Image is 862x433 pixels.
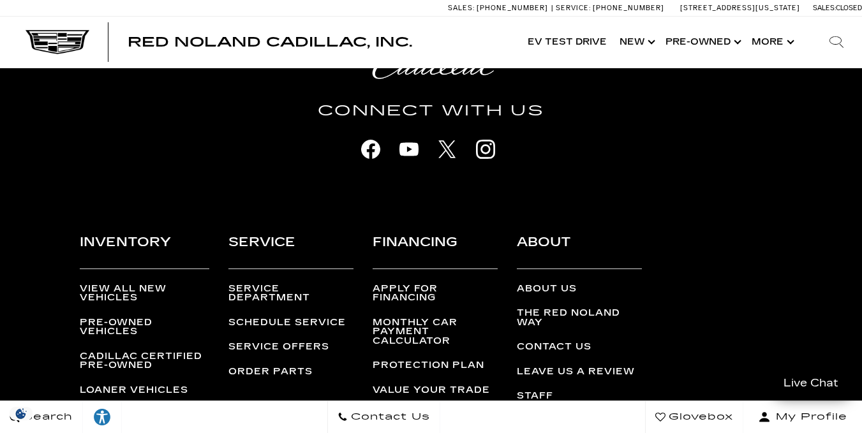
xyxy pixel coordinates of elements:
a: instagram [470,133,502,165]
a: Staff [517,392,642,400]
button: Open user profile menu [743,401,862,433]
a: facebook [355,133,387,165]
h3: Financing [373,231,498,269]
h3: Service [228,231,353,269]
a: Service: [PHONE_NUMBER] [551,4,667,11]
section: Click to Open Cookie Consent Modal [6,407,36,420]
a: Schedule Service [228,318,353,327]
a: Order Parts [228,367,353,376]
a: About Us [517,284,642,293]
span: Sales: [448,4,475,12]
a: Red Noland Cadillac, Inc. [128,36,412,48]
span: Red Noland Cadillac, Inc. [128,34,412,50]
a: Protection Plan [373,361,498,370]
span: Live Chat [777,376,845,390]
span: My Profile [771,408,847,426]
a: Service Department [228,284,353,303]
a: Cadillac Certified Pre-Owned [80,352,209,371]
a: Explore your accessibility options [83,401,122,433]
a: youtube [393,133,425,165]
a: New [613,17,659,68]
span: Contact Us [348,408,430,426]
a: View All New Vehicles [80,284,209,303]
a: EV Test Drive [521,17,613,68]
span: [PHONE_NUMBER] [593,4,664,12]
a: Loaner Vehicles [80,386,209,395]
span: [PHONE_NUMBER] [477,4,548,12]
span: Glovebox [665,408,733,426]
a: Monthly Car Payment Calculator [373,318,498,346]
span: Sales: [813,4,836,12]
div: Explore your accessibility options [83,407,121,427]
button: More [745,17,798,68]
a: Sales: [PHONE_NUMBER] [448,4,551,11]
a: Pre-Owned Vehicles [80,318,209,337]
img: Cadillac Dark Logo with Cadillac White Text [26,30,89,54]
a: Leave Us a Review [517,367,642,376]
h4: Connect With Us [77,99,785,122]
a: Pre-Owned [659,17,745,68]
a: Live Chat [769,368,852,398]
span: Closed [836,4,862,12]
a: Contact Us [517,342,642,351]
h3: Inventory [80,231,209,269]
a: Value Your Trade [373,386,498,395]
h3: About [517,231,642,269]
a: Apply for Financing [373,284,498,303]
a: X [431,133,463,165]
a: Service Offers [228,342,353,351]
a: [STREET_ADDRESS][US_STATE] [680,4,800,12]
img: Opt-Out Icon [6,407,36,420]
a: The Red Noland Way [517,309,642,327]
span: Service: [556,4,591,12]
a: Glovebox [645,401,743,433]
a: Contact Us [327,401,440,433]
span: Search [20,408,73,426]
